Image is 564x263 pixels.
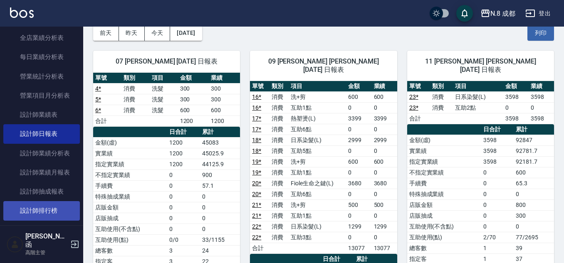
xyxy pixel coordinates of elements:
[3,47,80,66] a: 每日業績分析表
[200,127,240,138] th: 累計
[270,113,289,124] td: 消費
[178,83,209,94] td: 300
[93,137,167,148] td: 金額(虛)
[503,91,529,102] td: 3598
[372,178,397,189] td: 3680
[514,189,554,199] td: 0
[529,91,554,102] td: 3598
[93,159,167,170] td: 指定實業績
[270,145,289,156] td: 消費
[372,232,397,243] td: 0
[270,91,289,102] td: 消費
[93,170,167,180] td: 不指定實業績
[481,135,514,145] td: 3598
[200,137,240,148] td: 45083
[481,178,514,189] td: 0
[3,163,80,182] a: 設計師業績月報表
[3,86,80,105] a: 營業項目月分析表
[170,25,202,41] button: [DATE]
[289,81,346,92] th: 項目
[346,221,371,232] td: 1299
[289,102,346,113] td: 互助1點
[407,113,430,124] td: 合計
[372,124,397,135] td: 0
[270,135,289,145] td: 消費
[503,113,529,124] td: 3598
[407,81,430,92] th: 單號
[145,25,171,41] button: 今天
[346,135,371,145] td: 2999
[372,102,397,113] td: 0
[346,199,371,210] td: 500
[529,81,554,92] th: 業績
[514,221,554,232] td: 0
[477,5,519,22] button: N.8 成都
[490,8,515,19] div: N.8 成都
[93,116,121,126] td: 合計
[93,73,121,84] th: 單號
[289,189,346,199] td: 互助6點
[150,73,178,84] th: 項目
[503,81,529,92] th: 金額
[178,105,209,116] td: 600
[346,167,371,178] td: 0
[514,156,554,167] td: 92181.7
[3,67,80,86] a: 營業統計分析表
[453,81,504,92] th: 項目
[289,113,346,124] td: 熱塑燙(L)
[346,156,371,167] td: 600
[25,232,68,249] h5: [PERSON_NAME]函
[417,57,544,74] span: 11 [PERSON_NAME] [PERSON_NAME] [DATE] 日報表
[481,221,514,232] td: 0
[150,105,178,116] td: 洗髮
[289,221,346,232] td: 日系染髮(L)
[93,234,167,245] td: 互助使用(點)
[372,189,397,199] td: 0
[346,145,371,156] td: 0
[200,159,240,170] td: 44125.9
[209,73,240,84] th: 業績
[25,249,68,256] p: 高階主管
[167,234,200,245] td: 0/0
[178,94,209,105] td: 300
[289,135,346,145] td: 日系染髮(L)
[481,124,514,135] th: 日合計
[3,182,80,201] a: 設計師抽成報表
[481,210,514,221] td: 0
[346,232,371,243] td: 0
[407,167,481,178] td: 不指定實業績
[503,102,529,113] td: 0
[93,245,167,256] td: 總客數
[200,234,240,245] td: 33/1155
[407,210,481,221] td: 店販抽成
[346,210,371,221] td: 0
[514,232,554,243] td: 77/2695
[121,94,150,105] td: 消費
[150,94,178,105] td: 洗髮
[3,201,80,220] a: 設計師排行榜
[167,224,200,234] td: 0
[407,221,481,232] td: 互助使用(不含點)
[453,102,504,113] td: 互助2點
[372,113,397,124] td: 3399
[121,73,150,84] th: 類別
[289,232,346,243] td: 互助3點
[372,167,397,178] td: 0
[209,105,240,116] td: 600
[481,189,514,199] td: 0
[270,156,289,167] td: 消費
[372,156,397,167] td: 600
[93,180,167,191] td: 手續費
[372,221,397,232] td: 1299
[407,135,481,145] td: 金額(虛)
[346,81,371,92] th: 金額
[200,213,240,224] td: 0
[250,243,270,253] td: 合計
[522,6,554,21] button: 登出
[167,202,200,213] td: 0
[200,224,240,234] td: 0
[372,145,397,156] td: 0
[346,189,371,199] td: 0
[260,57,387,74] span: 09 [PERSON_NAME] [PERSON_NAME] [DATE] 日報表
[289,124,346,135] td: 互助6點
